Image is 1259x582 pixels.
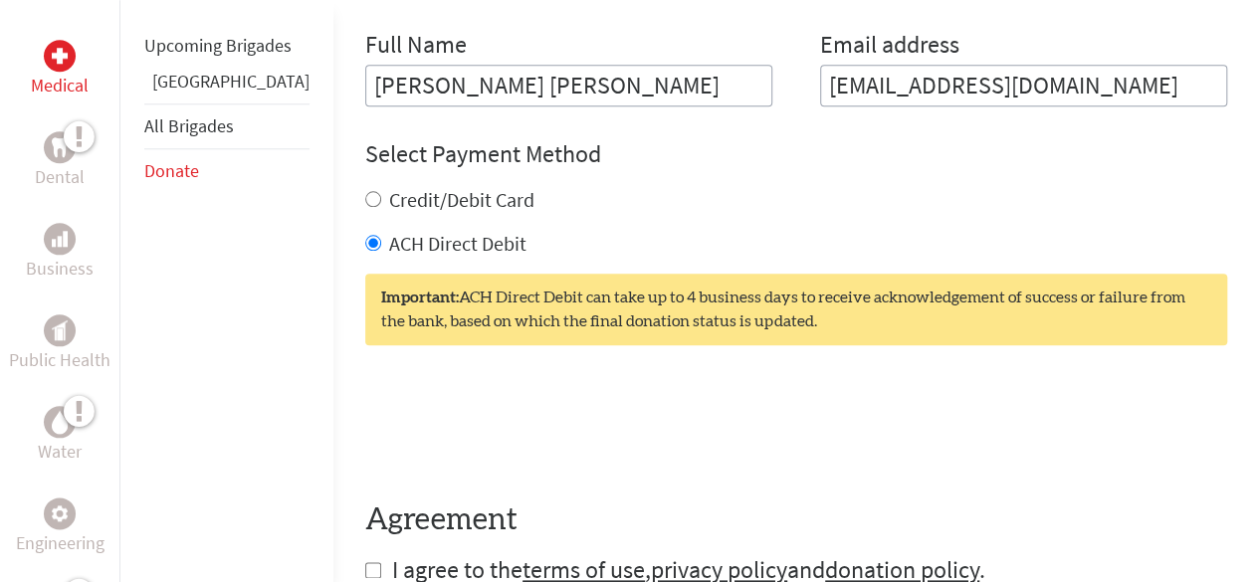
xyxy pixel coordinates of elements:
[16,529,105,557] p: Engineering
[31,40,89,99] a: MedicalMedical
[52,231,68,247] img: Business
[26,223,94,283] a: BusinessBusiness
[144,68,310,103] li: Guatemala
[44,40,76,72] div: Medical
[389,231,526,256] label: ACH Direct Debit
[365,65,772,106] input: Enter Full Name
[38,406,82,466] a: WaterWater
[31,72,89,99] p: Medical
[52,48,68,64] img: Medical
[44,497,76,529] div: Engineering
[35,163,85,191] p: Dental
[144,114,234,137] a: All Brigades
[35,131,85,191] a: DentalDental
[44,131,76,163] div: Dental
[820,65,1227,106] input: Your Email
[144,24,310,68] li: Upcoming Brigades
[381,290,459,305] strong: Important:
[365,29,467,65] label: Full Name
[9,314,110,374] a: Public HealthPublic Health
[144,34,292,57] a: Upcoming Brigades
[52,410,68,433] img: Water
[9,346,110,374] p: Public Health
[389,187,534,212] label: Credit/Debit Card
[152,70,310,93] a: [GEOGRAPHIC_DATA]
[44,314,76,346] div: Public Health
[38,438,82,466] p: Water
[144,149,310,193] li: Donate
[144,103,310,149] li: All Brigades
[52,505,68,521] img: Engineering
[26,255,94,283] p: Business
[144,159,199,182] a: Donate
[16,497,105,557] a: EngineeringEngineering
[52,320,68,340] img: Public Health
[44,406,76,438] div: Water
[820,29,959,65] label: Email address
[365,502,1227,538] h4: Agreement
[365,138,1227,170] h4: Select Payment Method
[52,137,68,156] img: Dental
[44,223,76,255] div: Business
[365,385,668,463] iframe: reCAPTCHA
[365,274,1227,345] div: ACH Direct Debit can take up to 4 business days to receive acknowledgement of success or failure ...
